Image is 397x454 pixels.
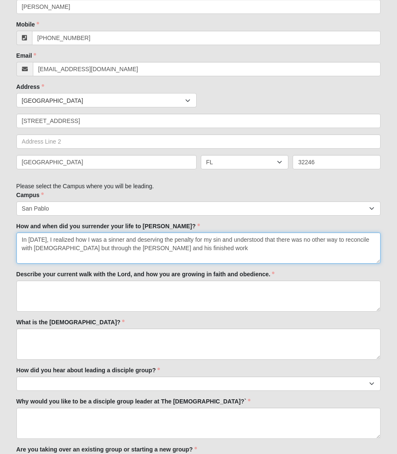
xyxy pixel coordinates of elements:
label: Campus [16,191,44,199]
input: Address Line 2 [16,134,381,149]
label: How and when did you surrender your life to [PERSON_NAME]? [16,222,200,230]
label: Describe your current walk with the Lord, and how you are growing in faith and obedience. [16,270,275,278]
label: Email [16,51,36,60]
label: What is the [DEMOGRAPHIC_DATA]? [16,318,125,326]
input: City [16,155,197,169]
input: Address Line 1 [16,114,381,128]
input: Zip [293,155,381,169]
label: Mobile [16,20,39,29]
span: [GEOGRAPHIC_DATA] [22,93,185,108]
label: How did you hear about leading a disciple group? [16,366,160,374]
label: Are you taking over an existing group or starting a new group? [16,445,197,454]
label: Address [16,83,44,91]
label: Why would you like to be a disciple group leader at The [DEMOGRAPHIC_DATA]?` [16,397,250,406]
